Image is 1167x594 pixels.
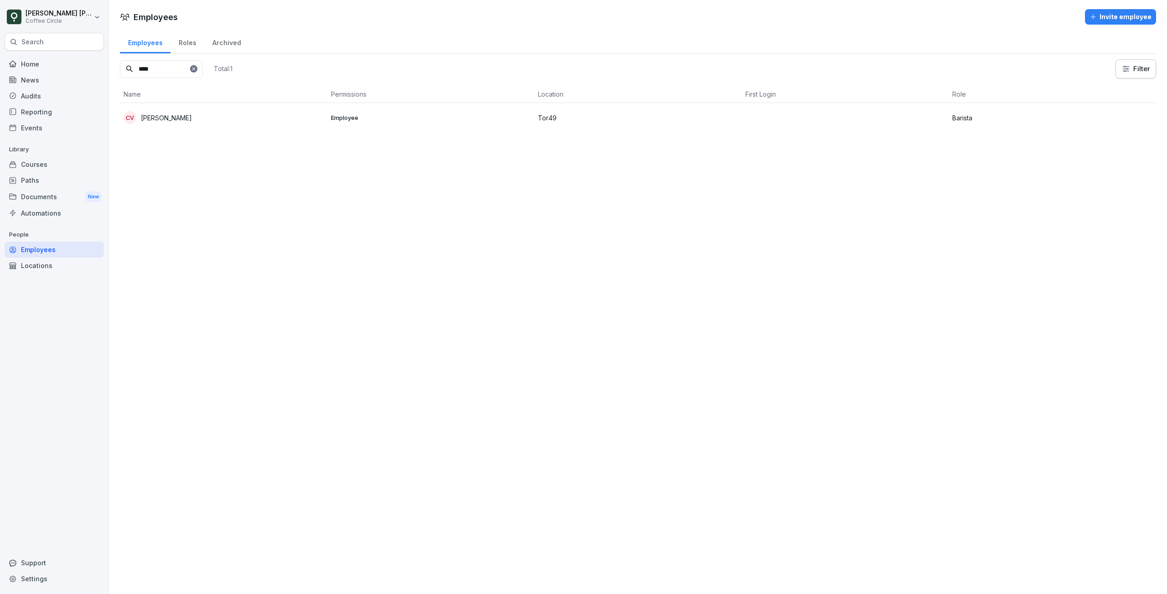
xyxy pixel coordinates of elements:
p: Employee [331,114,531,122]
a: Settings [5,571,104,587]
a: Paths [5,172,104,188]
div: Invite employee [1090,12,1152,22]
a: Employees [120,30,170,53]
th: Role [949,86,1156,103]
p: Total: 1 [214,64,232,73]
a: Audits [5,88,104,104]
p: Search [21,37,44,46]
div: Support [5,555,104,571]
a: Archived [204,30,249,53]
p: [PERSON_NAME] [141,113,192,123]
button: Invite employee [1085,9,1156,25]
a: Courses [5,156,104,172]
div: New [86,191,101,202]
h1: Employees [134,11,178,23]
a: Automations [5,205,104,221]
a: Locations [5,258,104,274]
a: Employees [5,242,104,258]
div: CV [124,111,136,124]
p: Coffee Circle [26,18,92,24]
a: News [5,72,104,88]
p: Barista [952,113,1152,123]
a: DocumentsNew [5,188,104,205]
th: First Login [742,86,949,103]
a: Events [5,120,104,136]
a: Roles [170,30,204,53]
th: Name [120,86,327,103]
p: Library [5,142,104,157]
p: People [5,227,104,242]
div: Documents [5,188,104,205]
a: Reporting [5,104,104,120]
a: Home [5,56,104,72]
th: Permissions [327,86,535,103]
th: Location [534,86,742,103]
div: Filter [1121,64,1150,73]
button: Filter [1116,60,1156,78]
p: [PERSON_NAME] [PERSON_NAME] [26,10,92,17]
p: Tor49 [538,113,738,123]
